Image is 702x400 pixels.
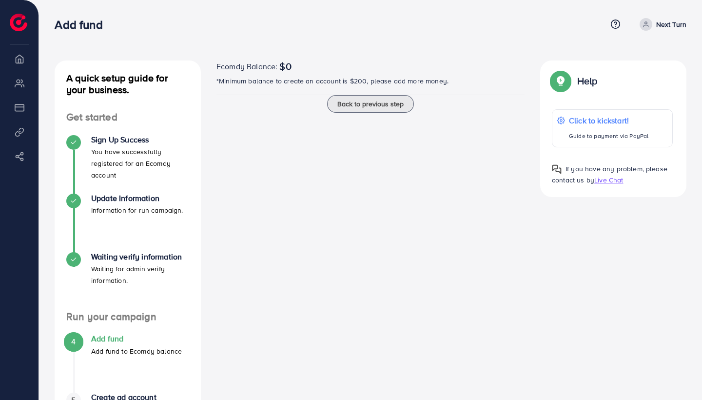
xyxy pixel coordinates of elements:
[552,164,667,185] span: If you have any problem, please contact us by
[279,60,291,72] span: $0
[55,72,201,96] h4: A quick setup guide for your business.
[91,345,182,357] p: Add fund to Ecomdy balance
[91,263,189,286] p: Waiting for admin verify information.
[577,75,598,87] p: Help
[91,194,183,203] h4: Update Information
[91,334,182,343] h4: Add fund
[594,175,623,185] span: Live Chat
[71,336,76,347] span: 4
[55,252,201,311] li: Waiting verify information
[55,135,201,194] li: Sign Up Success
[216,60,277,72] span: Ecomdy Balance:
[216,75,525,87] p: *Minimum balance to create an account is $200, please add more money.
[91,252,189,261] h4: Waiting verify information
[636,18,686,31] a: Next Turn
[55,194,201,252] li: Update Information
[55,334,201,393] li: Add fund
[656,19,686,30] p: Next Turn
[552,72,569,90] img: Popup guide
[55,111,201,123] h4: Get started
[91,146,189,181] p: You have successfully registered for an Ecomdy account
[55,311,201,323] h4: Run your campaign
[91,204,183,216] p: Information for run campaign.
[552,164,562,174] img: Popup guide
[55,18,110,32] h3: Add fund
[337,99,404,109] span: Back to previous step
[569,115,648,126] p: Click to kickstart!
[91,135,189,144] h4: Sign Up Success
[569,130,648,142] p: Guide to payment via PayPal
[327,95,414,113] button: Back to previous step
[10,14,27,31] img: logo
